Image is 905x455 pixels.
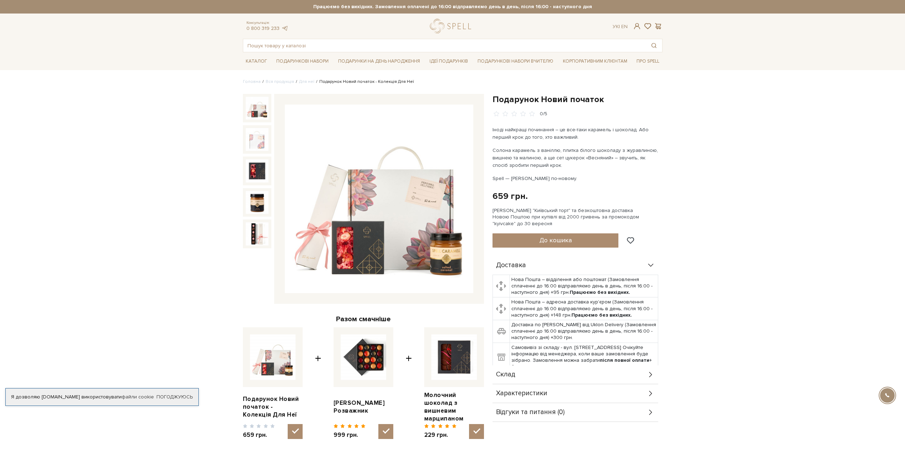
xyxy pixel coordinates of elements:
[246,191,268,214] img: Подарунок Новий початок
[266,79,294,84] a: Вся продукція
[634,56,662,67] a: Про Spell
[475,55,556,67] a: Подарункові набори Вчителю
[315,327,321,439] span: +
[493,147,659,169] p: Солона карамель з ваніллю, плитка білого шоколаду з журавлиною, вишнею та малиною, а ще сет цукер...
[243,39,646,52] input: Пошук товару у каталозі
[334,399,393,415] a: [PERSON_NAME] Розважник
[510,320,658,343] td: Доставка по [PERSON_NAME] від Uklon Delivery (Замовлення сплаченні до 16:00 відправляємо день в д...
[424,391,484,423] a: Молочний шоколад з вишневим марципаном
[571,312,632,318] b: Працюємо без вихідних.
[493,233,619,248] button: До кошика
[285,105,473,293] img: Подарунок Новий початок
[299,79,314,84] a: Для неї
[281,25,288,31] a: telegram
[243,431,275,439] span: 659 грн.
[493,94,662,105] h1: Подарунок Новий початок
[6,394,198,400] div: Я дозволяю [DOMAIN_NAME] використовувати
[341,334,386,380] img: Сет цукерок Розважник
[273,56,331,67] a: Подарункові набори
[246,222,268,245] img: Подарунок Новий початок
[496,262,526,269] span: Доставка
[619,23,620,30] span: |
[246,128,268,151] img: Подарунок Новий початок
[430,19,474,33] a: logo
[406,327,412,439] span: +
[246,159,268,182] img: Подарунок Новий початок
[493,175,659,182] p: Spell — [PERSON_NAME] по-новому.
[427,56,471,67] a: Ідеї подарунків
[314,79,414,85] li: Подарунок Новий початок - Колекція Для Неї
[600,357,649,363] b: після повної оплати
[250,334,296,380] img: Подарунок Новий початок - Колекція Для Неї
[424,431,457,439] span: 229 грн.
[122,394,154,400] a: файли cookie
[613,23,628,30] div: Ук
[496,371,515,378] span: Склад
[493,207,662,227] div: [PERSON_NAME] "Київський торт" та безкоштовна доставка Новою Поштою при купівлі від 2000 гривень ...
[243,395,303,419] a: Подарунок Новий початок - Колекція Для Неї
[646,39,662,52] button: Пошук товару у каталозі
[335,56,423,67] a: Подарунки на День народження
[493,126,659,141] p: Іноді найкращі починання – це все-таки карамель і шоколад. Або перший крок до того, хто важливий.
[496,409,565,416] span: Відгуки та питання (0)
[510,275,658,297] td: Нова Пошта – відділення або поштомат (Замовлення сплаченні до 16:00 відправляємо день в день, піс...
[510,343,658,372] td: Самовивіз зі складу - вул. [STREET_ADDRESS] Очікуйте інформацію від менеджера, коли ваше замовлен...
[540,111,547,117] div: 0/5
[243,79,261,84] a: Головна
[246,21,288,25] span: Консультація:
[243,314,484,324] div: Разом смачніше
[243,56,270,67] a: Каталог
[510,297,658,320] td: Нова Пошта – адресна доставка кур'єром (Замовлення сплаченні до 16:00 відправляємо день в день, п...
[243,4,662,10] strong: Працюємо без вихідних. Замовлення оплачені до 16:00 відправляємо день в день, після 16:00 - насту...
[496,390,547,397] span: Характеристики
[334,431,366,439] span: 999 грн.
[431,334,477,380] img: Молочний шоколад з вишневим марципаном
[560,56,630,67] a: Корпоративним клієнтам
[246,97,268,120] img: Подарунок Новий початок
[570,289,630,295] b: Працюємо без вихідних.
[493,191,528,202] div: 659 грн.
[621,23,628,30] a: En
[539,236,572,244] span: До кошика
[156,394,193,400] a: Погоджуюсь
[246,25,280,31] a: 0 800 319 233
